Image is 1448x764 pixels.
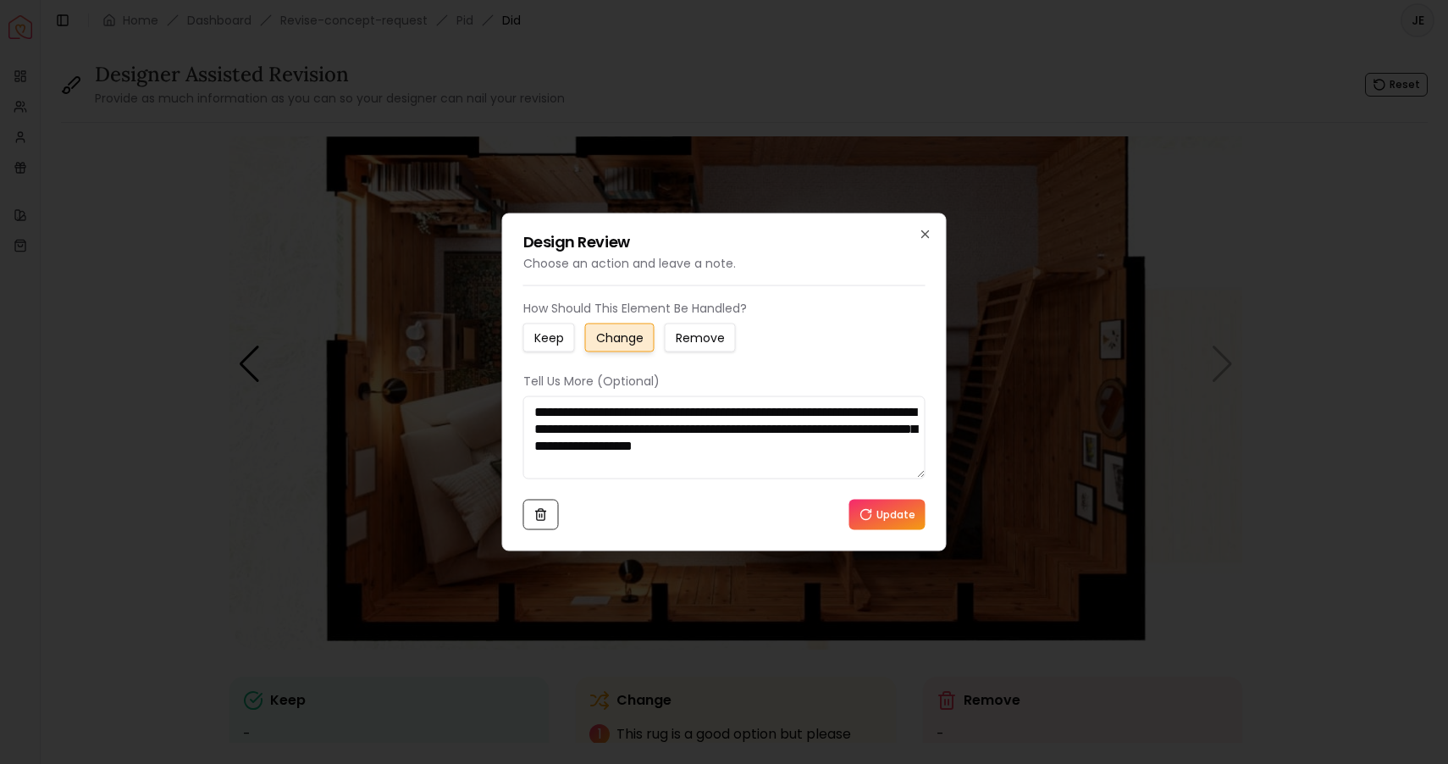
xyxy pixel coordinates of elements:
p: Choose an action and leave a note. [523,255,926,272]
h2: Design Review [523,235,926,250]
button: Remove [665,324,736,352]
small: Remove [676,329,725,346]
button: Change [585,324,655,352]
button: Keep [523,324,575,352]
small: Change [596,329,644,346]
p: Tell Us More (Optional) [523,373,926,390]
button: Update [849,500,926,530]
p: How Should This Element Be Handled? [523,300,926,317]
small: Keep [534,329,564,346]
